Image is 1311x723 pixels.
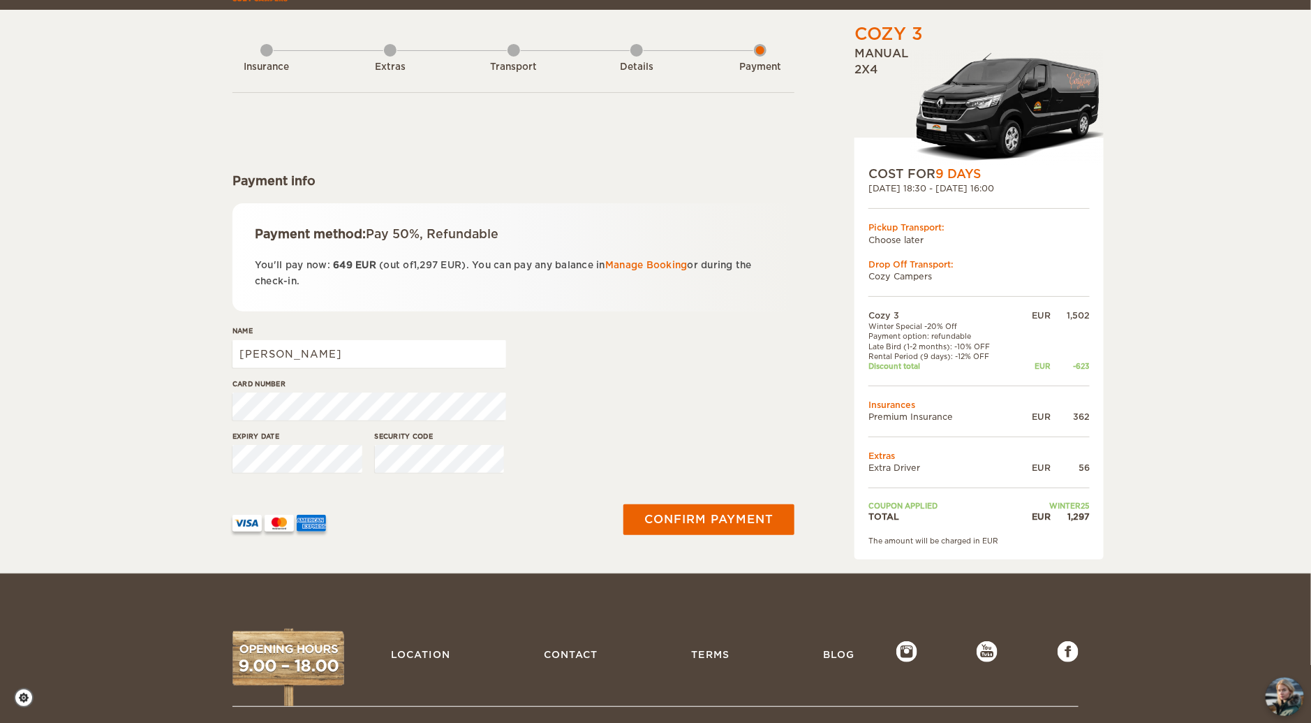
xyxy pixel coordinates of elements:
[232,326,506,336] label: Name
[868,258,1090,270] div: Drop Off Transport:
[868,342,1019,351] td: Late Bird (1-2 months): -10% OFF
[1019,501,1090,511] td: WINTER25
[228,61,305,74] div: Insurance
[1019,511,1051,523] div: EUR
[1051,361,1090,371] div: -623
[868,321,1019,331] td: Winter Special -20% Off
[355,260,376,270] span: EUR
[1019,361,1051,371] div: EUR
[1266,678,1304,716] button: chat-button
[255,226,772,242] div: Payment method:
[1019,309,1051,321] div: EUR
[854,22,923,46] div: Cozy 3
[910,50,1104,166] img: Langur-m-c-logo-2.png
[868,331,1019,341] td: Payment option: refundable
[598,61,675,74] div: Details
[14,688,43,708] a: Cookie settings
[1051,309,1090,321] div: 1,502
[854,46,1104,166] div: Manual 2x4
[684,641,736,668] a: Terms
[722,61,799,74] div: Payment
[868,361,1019,371] td: Discount total
[868,221,1090,233] div: Pickup Transport:
[868,166,1090,182] div: COST FOR
[1019,411,1051,423] div: EUR
[868,411,1019,423] td: Premium Insurance
[1051,462,1090,474] div: 56
[935,167,981,181] span: 9 Days
[255,257,772,290] p: You'll pay now: (out of ). You can pay any balance in or during the check-in.
[232,515,262,532] img: VISA
[265,515,294,532] img: mastercard
[232,379,506,389] label: Card number
[868,501,1019,511] td: Coupon applied
[413,260,438,270] span: 1,297
[232,431,362,441] label: Expiry date
[1051,511,1090,523] div: 1,297
[605,260,688,270] a: Manage Booking
[816,641,861,668] a: Blog
[441,260,462,270] span: EUR
[868,450,1090,462] td: Extras
[868,234,1090,246] td: Choose later
[375,431,505,441] label: Security code
[297,515,326,532] img: AMEX
[333,260,353,270] span: 649
[537,641,605,668] a: Contact
[868,270,1090,282] td: Cozy Campers
[868,511,1019,523] td: TOTAL
[868,462,1019,474] td: Extra Driver
[384,641,457,668] a: Location
[868,182,1090,194] div: [DATE] 18:30 - [DATE] 16:00
[868,351,1019,361] td: Rental Period (9 days): -12% OFF
[1266,678,1304,716] img: Freyja at Cozy Campers
[475,61,552,74] div: Transport
[623,504,794,535] button: Confirm payment
[1051,411,1090,423] div: 362
[868,399,1090,411] td: Insurances
[868,536,1090,546] div: The amount will be charged in EUR
[352,61,429,74] div: Extras
[1019,462,1051,474] div: EUR
[232,173,794,189] div: Payment info
[868,309,1019,321] td: Cozy 3
[366,227,498,241] span: Pay 50%, Refundable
